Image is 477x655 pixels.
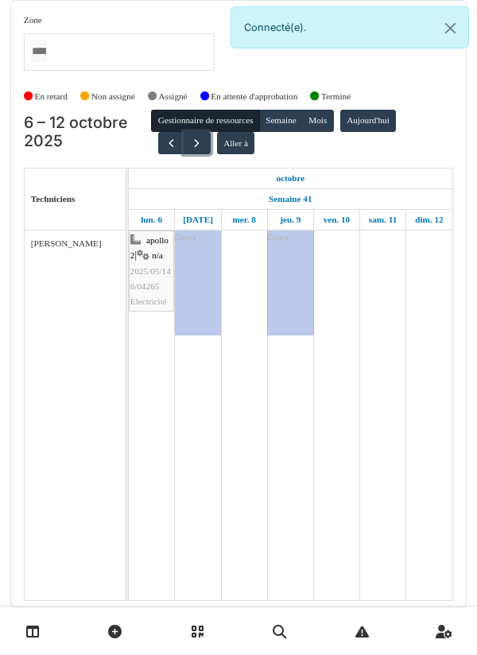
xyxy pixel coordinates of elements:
[179,210,217,230] a: 7 octobre 2025
[31,238,102,248] span: [PERSON_NAME]
[231,6,469,48] div: Connecté(e).
[30,40,46,63] input: Tous
[217,132,254,154] button: Aller à
[272,169,308,188] a: 6 octobre 2025
[130,266,171,291] span: 2025/05/146/04265
[365,210,401,230] a: 11 octobre 2025
[320,210,355,230] a: 10 octobre 2025
[411,210,447,230] a: 12 octobre 2025
[267,232,289,242] span: Cours
[152,250,163,260] span: n/a
[265,189,316,209] a: Semaine 41
[24,114,152,151] h2: 6 – 12 octobre 2025
[130,296,167,306] span: Electricité
[276,210,304,230] a: 9 octobre 2025
[159,90,188,103] label: Assigné
[31,194,76,203] span: Techniciens
[228,210,259,230] a: 8 octobre 2025
[130,233,173,309] div: |
[211,90,297,103] label: En attente d'approbation
[175,232,196,242] span: Cours
[259,110,303,132] button: Semaine
[24,14,42,27] label: Zone
[321,90,351,103] label: Terminé
[302,110,334,132] button: Mois
[35,90,68,103] label: En retard
[91,90,135,103] label: Non assigné
[432,7,468,49] button: Close
[340,110,396,132] button: Aujourd'hui
[137,210,166,230] a: 6 octobre 2025
[130,235,169,260] span: apollo 2
[184,132,210,155] button: Suivant
[151,110,259,132] button: Gestionnaire de ressources
[158,132,184,155] button: Précédent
